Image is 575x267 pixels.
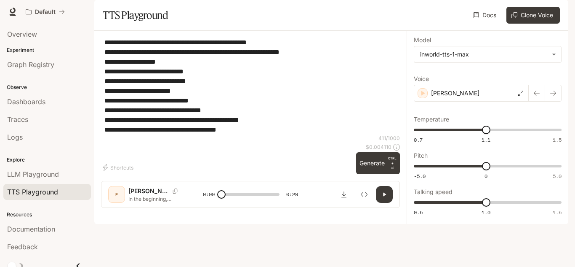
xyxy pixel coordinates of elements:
[103,7,168,24] h1: TTS Playground
[414,173,426,180] span: -5.0
[128,195,183,202] p: In the beginning, [DEMOGRAPHIC_DATA] created the heavens and the earth. The earth was formless an...
[553,209,562,216] span: 1.5
[388,156,397,171] p: ⏎
[356,152,400,174] button: GenerateCTRL +⏎
[431,89,479,97] p: [PERSON_NAME]
[286,190,298,199] span: 0:29
[356,186,373,203] button: Inspect
[110,188,123,201] div: E
[414,189,453,195] p: Talking speed
[420,50,548,59] div: inworld-tts-1-max
[35,8,56,16] p: Default
[414,209,423,216] span: 0.5
[482,209,490,216] span: 1.0
[414,46,561,62] div: inworld-tts-1-max
[101,161,137,174] button: Shortcuts
[414,76,429,82] p: Voice
[553,136,562,143] span: 1.5
[335,186,352,203] button: Download audio
[414,136,423,143] span: 0.7
[414,37,431,43] p: Model
[169,189,181,194] button: Copy Voice ID
[414,153,428,159] p: Pitch
[471,7,500,24] a: Docs
[388,156,397,166] p: CTRL +
[484,173,487,180] span: 0
[22,3,69,20] button: All workspaces
[482,136,490,143] span: 1.1
[506,7,560,24] button: Clone Voice
[553,173,562,180] span: 5.0
[203,190,215,199] span: 0:00
[414,116,449,122] p: Temperature
[128,187,169,195] p: [PERSON_NAME]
